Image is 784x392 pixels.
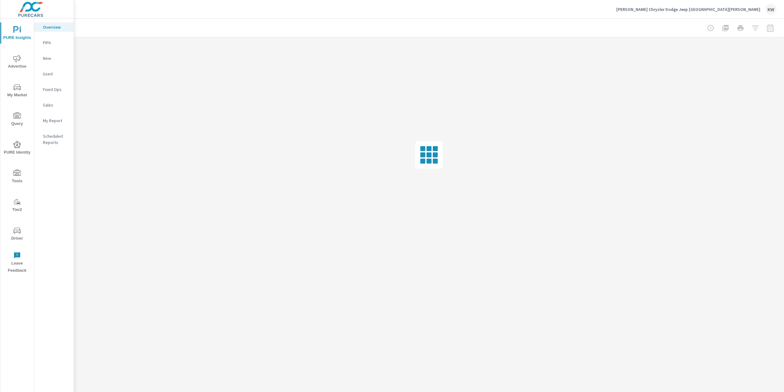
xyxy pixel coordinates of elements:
[34,100,74,110] div: Sales
[43,117,69,124] p: My Report
[0,19,34,277] div: nav menu
[34,54,74,63] div: New
[765,4,777,15] div: KW
[2,84,32,99] span: My Market
[43,71,69,77] p: Used
[34,22,74,32] div: Overview
[616,7,760,12] p: [PERSON_NAME] Chrysler Dodge Jeep [GEOGRAPHIC_DATA][PERSON_NAME]
[2,26,32,41] span: PURE Insights
[43,133,69,146] p: Scheduled Reports
[2,112,32,127] span: Query
[43,86,69,93] p: Fixed Ops
[34,38,74,47] div: PIPA
[34,69,74,79] div: Used
[43,24,69,30] p: Overview
[2,198,32,213] span: Tier2
[2,252,32,274] span: Leave Feedback
[2,55,32,70] span: Advertise
[2,227,32,242] span: Driver
[34,131,74,147] div: Scheduled Reports
[2,170,32,185] span: Tools
[43,40,69,46] p: PIPA
[43,102,69,108] p: Sales
[34,116,74,125] div: My Report
[2,141,32,156] span: PURE Identity
[43,55,69,61] p: New
[34,85,74,94] div: Fixed Ops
